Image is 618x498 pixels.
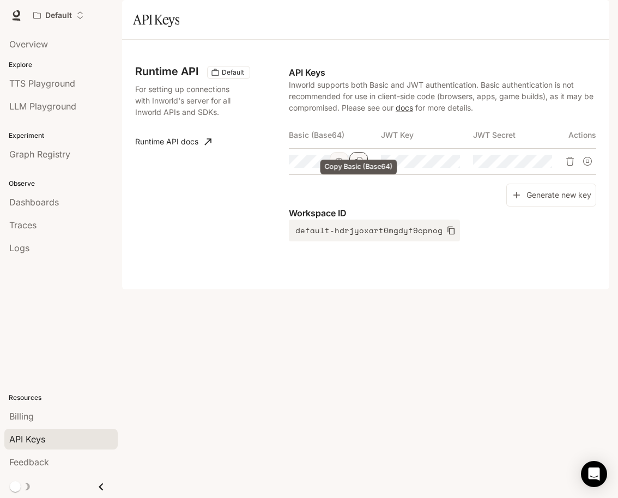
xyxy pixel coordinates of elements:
button: Delete API key [561,153,579,170]
button: Suspend API key [579,153,596,170]
button: Copy Basic (Base64) [349,152,368,171]
button: Generate new key [506,184,596,207]
th: Actions [566,122,596,148]
th: Basic (Base64) [289,122,381,148]
div: Copy Basic (Base64) [320,160,397,174]
p: For setting up connections with Inworld's server for all Inworld APIs and SDKs. [135,83,244,118]
h3: Runtime API [135,66,198,77]
span: Default [217,68,249,77]
p: API Keys [289,66,596,79]
div: These keys will apply to your current workspace only [207,66,250,79]
th: JWT Secret [473,122,565,148]
button: Open workspace menu [28,4,89,26]
button: default-hdrjyoxart0mgdyf9cpnog [289,220,460,241]
p: Workspace ID [289,207,596,220]
div: Open Intercom Messenger [581,461,607,487]
p: Default [45,11,72,20]
a: docs [396,103,413,112]
h1: API Keys [133,9,179,31]
a: Runtime API docs [131,131,216,153]
p: Inworld supports both Basic and JWT authentication. Basic authentication is not recommended for u... [289,79,596,113]
th: JWT Key [381,122,473,148]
